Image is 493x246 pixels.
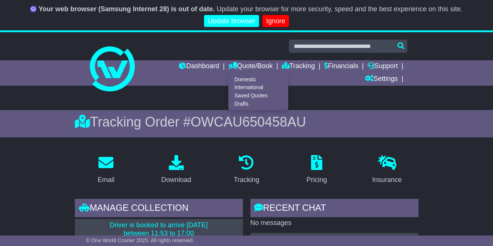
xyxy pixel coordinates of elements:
a: Update browser [204,15,259,27]
b: Your web browser (Samsung Internet 28) is out of date. [39,5,215,13]
p: No messages [250,219,419,227]
div: Quote/Book [228,73,288,110]
div: RECENT CHAT [250,199,419,219]
a: Quote/Book [228,60,273,73]
a: Support [368,60,398,73]
div: Email [98,175,115,185]
a: Tracking [229,152,264,188]
div: Tracking [234,175,259,185]
span: OWCAU650458AU [191,114,306,130]
a: Email [93,152,119,188]
a: Drafts [229,100,288,108]
a: Tracking [282,60,315,73]
p: Driver is booked to arrive [DATE] between 11:53 to 17:00 [79,221,238,237]
div: Tracking Order # [75,114,419,130]
a: Pricing [302,152,332,188]
a: Settings [365,73,398,86]
div: Download [161,175,191,185]
div: Pricing [307,175,327,185]
span: Update your browser for more security, speed and the best experience on this site. [217,5,463,13]
a: Download [156,152,196,188]
a: Ignore [262,15,289,27]
div: Insurance [372,175,402,185]
a: International [229,83,288,92]
a: Domestic [229,75,288,83]
div: Manage collection [75,199,243,219]
span: © One World Courier 2025. All rights reserved. [86,237,194,243]
a: Financials [324,60,358,73]
a: Saved Quotes [229,92,288,100]
a: Dashboard [179,60,219,73]
a: Insurance [367,152,407,188]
